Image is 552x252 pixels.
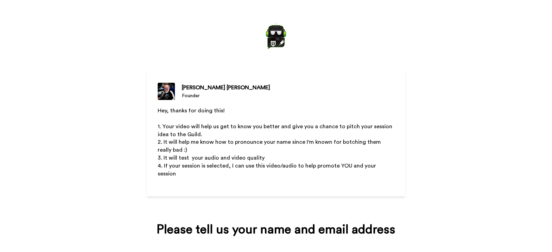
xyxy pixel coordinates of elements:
img: Founder [158,83,175,100]
span: 3. It will test your audio and video quality [158,155,265,161]
div: [PERSON_NAME] [PERSON_NAME] [182,83,270,92]
span: 1. Your video will help us get to know you better and give you a chance to pitch your session ide... [158,124,394,137]
span: 4. If your session is selected, I can use this video/audio to help promote YOU and your session [158,163,377,177]
img: https://cdn.bonjoro.com/media/ae72f027-138b-4b18-980b-79e927b27cad/e14f6c45-3b45-4f9e-83d7-1c59da... [262,22,290,50]
div: Founder [182,92,270,99]
span: 2. It will help me know how to pronounce your name since I'm known for botching them really bad :) [158,139,382,153]
span: Hey, thanks for doing this! [158,108,225,113]
div: Please tell us your name and email address [156,223,396,236]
